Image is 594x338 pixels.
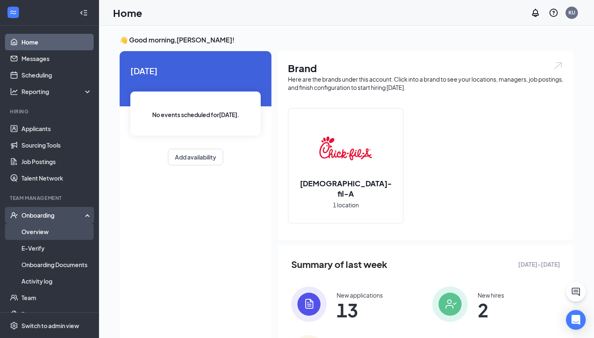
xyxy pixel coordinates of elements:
img: icon [291,286,327,322]
a: Talent Network [21,170,92,186]
span: 13 [337,303,383,317]
svg: QuestionInfo [549,8,559,18]
a: Documents [21,306,92,322]
a: Sourcing Tools [21,137,92,153]
a: Home [21,34,92,50]
img: Chick-fil-A [319,122,372,175]
svg: ChatActive [571,287,581,297]
a: Activity log [21,273,92,289]
div: Switch to admin view [21,322,79,330]
div: New hires [478,291,504,299]
a: Onboarding Documents [21,256,92,273]
div: KU [568,9,575,16]
div: Onboarding [21,211,85,219]
a: Scheduling [21,67,92,83]
button: Add availability [168,149,223,165]
span: Summary of last week [291,257,387,272]
button: ChatActive [566,282,586,302]
h2: [DEMOGRAPHIC_DATA]-fil-A [288,178,403,199]
svg: Settings [10,322,18,330]
div: Reporting [21,87,92,96]
img: icon [432,286,468,322]
div: New applications [337,291,383,299]
div: Team Management [10,195,90,202]
div: Hiring [10,108,90,115]
svg: WorkstreamLogo [9,8,17,16]
svg: Collapse [80,9,88,17]
a: Job Postings [21,153,92,170]
h3: 👋 Good morning, [PERSON_NAME] ! [120,35,573,45]
svg: Analysis [10,87,18,96]
div: Open Intercom Messenger [566,310,586,330]
a: Applicants [21,120,92,137]
a: Overview [21,223,92,240]
img: open.6027fd2a22e1237b5b06.svg [553,61,563,70]
span: 2 [478,303,504,317]
span: [DATE] - [DATE] [518,260,560,269]
svg: Notifications [530,8,540,18]
span: No events scheduled for [DATE] . [152,110,239,119]
h1: Brand [288,61,563,75]
span: [DATE] [130,64,261,77]
a: E-Verify [21,240,92,256]
h1: Home [113,6,142,20]
a: Messages [21,50,92,67]
a: Team [21,289,92,306]
svg: UserCheck [10,211,18,219]
span: 1 location [333,200,359,209]
div: Here are the brands under this account. Click into a brand to see your locations, managers, job p... [288,75,563,92]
